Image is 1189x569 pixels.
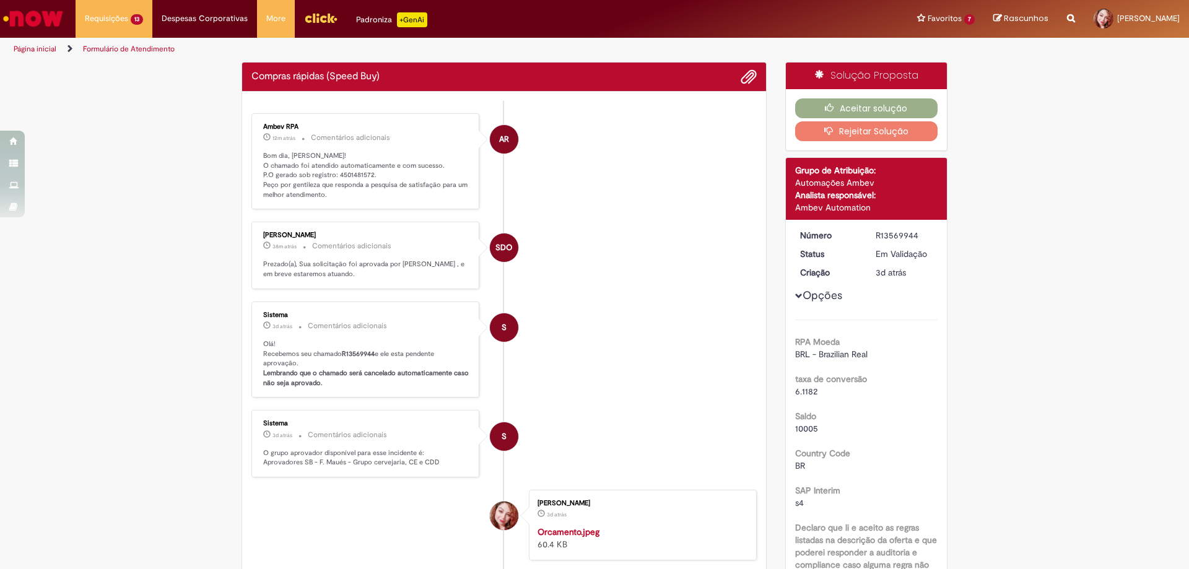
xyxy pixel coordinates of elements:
span: S [502,313,507,342]
span: AR [499,124,509,154]
p: +GenAi [397,12,427,27]
b: R13569944 [342,349,375,358]
div: Ambev RPA [490,125,518,154]
div: Padroniza [356,12,427,27]
span: 3d atrás [547,511,567,518]
div: Analista responsável: [795,189,938,201]
div: Automações Ambev [795,176,938,189]
span: SDO [495,233,512,263]
span: 3d atrás [876,267,906,278]
time: 26/09/2025 10:57:45 [547,511,567,518]
span: 6.1182 [795,386,817,397]
small: Comentários adicionais [308,321,387,331]
span: BR [795,460,805,471]
div: R13569944 [876,229,933,241]
time: 29/09/2025 10:13:04 [272,134,295,142]
span: 13 [131,14,143,25]
b: RPA Moeda [795,336,840,347]
time: 26/09/2025 10:58:01 [272,323,292,330]
b: SAP Interim [795,485,840,496]
div: System [490,313,518,342]
a: Rascunhos [993,13,1048,25]
div: Sistema [263,420,469,427]
b: taxa de conversão [795,373,867,384]
img: ServiceNow [1,6,65,31]
div: Ambev Automation [795,201,938,214]
div: System [490,422,518,451]
div: Sergio De Oliveira Leite Neto [490,233,518,262]
div: [PERSON_NAME] [538,500,744,507]
dt: Status [791,248,867,260]
small: Comentários adicionais [311,132,390,143]
div: 60.4 KB [538,526,744,550]
div: Luana Dinelly Oliveira Freire [490,502,518,530]
a: Formulário de Atendimento [83,44,175,54]
span: 38m atrás [272,243,297,250]
span: [PERSON_NAME] [1117,13,1180,24]
img: click_logo_yellow_360x200.png [304,9,338,27]
dt: Número [791,229,867,241]
p: Olá! Recebemos seu chamado e ele esta pendente aprovação. [263,339,469,388]
span: Requisições [85,12,128,25]
p: Bom dia, [PERSON_NAME]! O chamado foi atendido automaticamente e com sucesso. P.O gerado sob regi... [263,151,469,200]
ul: Trilhas de página [9,38,783,61]
a: Orcamento.jpeg [538,526,599,537]
small: Comentários adicionais [312,241,391,251]
time: 29/09/2025 09:47:28 [272,243,297,250]
span: Favoritos [928,12,962,25]
span: 7 [964,14,975,25]
button: Rejeitar Solução [795,121,938,141]
span: Despesas Corporativas [162,12,248,25]
span: s4 [795,497,804,508]
span: More [266,12,285,25]
p: O grupo aprovador disponível para esse incidente é: Aprovadores SB - F. Maués - Grupo cervejaria,... [263,448,469,467]
h2: Compras rápidas (Speed Buy) Histórico de tíquete [251,71,380,82]
span: 10005 [795,423,818,434]
p: Prezado(a), Sua solicitação foi aprovada por [PERSON_NAME] , e em breve estaremos atuando. [263,259,469,279]
span: 12m atrás [272,134,295,142]
div: [PERSON_NAME] [263,232,469,239]
span: Rascunhos [1004,12,1048,24]
span: BRL - Brazilian Real [795,349,868,360]
span: 3d atrás [272,323,292,330]
time: 26/09/2025 10:57:49 [876,267,906,278]
button: Adicionar anexos [741,69,757,85]
div: Solução Proposta [786,63,947,89]
div: Sistema [263,311,469,319]
span: S [502,422,507,451]
div: Grupo de Atribuição: [795,164,938,176]
span: 3d atrás [272,432,292,439]
small: Comentários adicionais [308,430,387,440]
dt: Criação [791,266,867,279]
a: Página inicial [14,44,56,54]
div: 26/09/2025 10:57:49 [876,266,933,279]
b: Saldo [795,410,816,422]
b: Lembrando que o chamado será cancelado automaticamente caso não seja aprovado. [263,368,471,388]
div: Em Validação [876,248,933,260]
button: Aceitar solução [795,98,938,118]
b: Country Code [795,448,850,459]
div: Ambev RPA [263,123,469,131]
time: 26/09/2025 10:57:58 [272,432,292,439]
